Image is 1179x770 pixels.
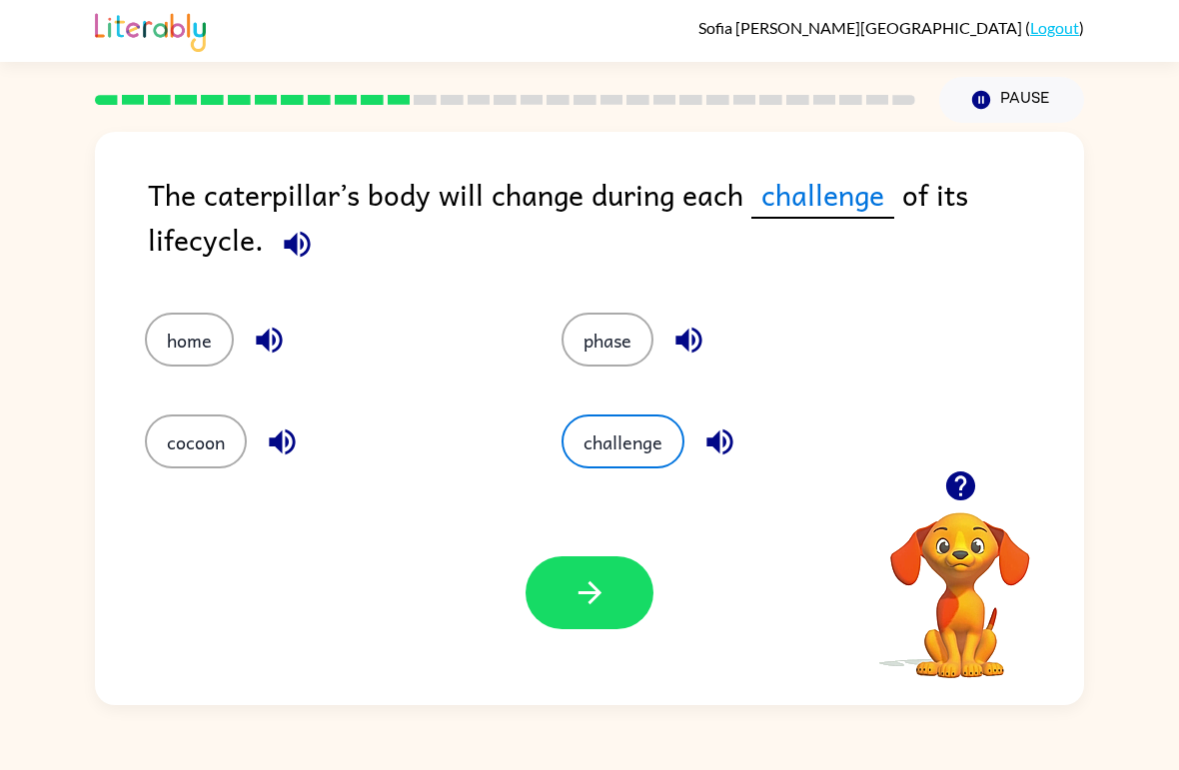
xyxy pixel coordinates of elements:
button: cocoon [145,414,247,468]
span: challenge [751,172,894,219]
button: phase [562,313,653,367]
span: Sofia [PERSON_NAME][GEOGRAPHIC_DATA] [698,18,1025,37]
a: Logout [1030,18,1079,37]
button: challenge [562,414,684,468]
div: The caterpillar’s body will change during each of its lifecycle. [148,172,1084,273]
video: Your browser must support playing .mp4 files to use Literably. Please try using another browser. [860,481,1060,681]
div: ( ) [698,18,1084,37]
img: Literably [95,8,206,52]
button: Pause [939,77,1084,123]
button: home [145,313,234,367]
